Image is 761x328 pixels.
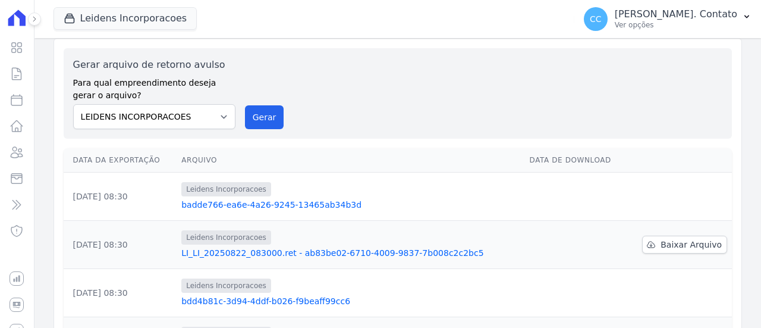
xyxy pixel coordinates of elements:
[177,148,524,173] th: Arquivo
[181,199,520,211] a: badde766-ea6e-4a26-9245-13465ab34b3d
[615,8,737,20] p: [PERSON_NAME]. Contato
[245,105,284,129] button: Gerar
[181,182,271,196] span: Leidens Incorporacoes
[590,15,602,23] span: CC
[64,148,177,173] th: Data da Exportação
[64,221,177,269] td: [DATE] 08:30
[181,247,520,259] a: LI_LI_20250822_083000.ret - ab83be02-6710-4009-9837-7b008c2c2bc5
[525,148,627,173] th: Data de Download
[54,7,197,30] button: Leidens Incorporacoes
[181,279,271,293] span: Leidens Incorporacoes
[64,173,177,221] td: [DATE] 08:30
[64,269,177,317] td: [DATE] 08:30
[642,236,727,254] a: Baixar Arquivo
[181,230,271,245] span: Leidens Incorporacoes
[73,58,235,72] label: Gerar arquivo de retorno avulso
[661,239,722,251] span: Baixar Arquivo
[574,2,761,36] button: CC [PERSON_NAME]. Contato Ver opções
[73,72,235,102] label: Para qual empreendimento deseja gerar o arquivo?
[181,295,520,307] a: bdd4b81c-3d94-4ddf-b026-f9beaff99cc6
[615,20,737,30] p: Ver opções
